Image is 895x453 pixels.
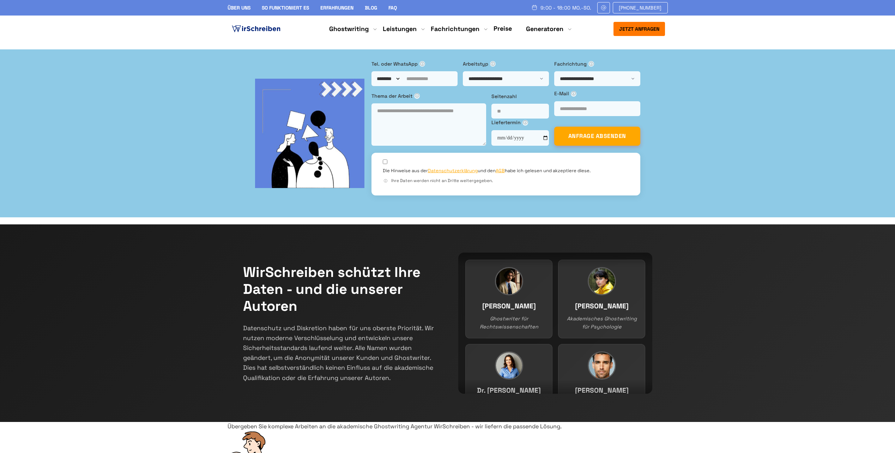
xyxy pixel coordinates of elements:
span: ⓘ [414,93,420,99]
h3: [PERSON_NAME] [566,385,638,396]
div: Übergeben Sie komplexe Arbeiten an die akademische Ghostwriting Agentur WirSchreiben - wir liefer... [228,422,668,431]
a: [PHONE_NUMBER] [613,2,668,13]
span: ⓘ [490,61,496,67]
a: Preise [494,24,512,32]
a: So funktioniert es [262,5,309,11]
h3: [PERSON_NAME] [473,301,545,312]
label: Arbeitstyp [463,60,549,68]
label: Tel. oder WhatsApp [371,60,458,68]
a: Fachrichtungen [431,25,479,33]
div: Ihre Daten werden nicht an Dritte weitergegeben. [383,177,629,184]
h3: Dr. [PERSON_NAME] [473,385,545,396]
p: Datenschutz und Diskretion haben für uns oberste Priorität. Wir nutzen moderne Verschlüsselung un... [243,323,437,383]
div: Team members continuous slider [458,253,652,394]
span: ⓘ [571,91,576,97]
img: Email [600,5,607,11]
label: Seitenzahl [491,92,549,100]
label: E-Mail [554,90,640,97]
span: ⓘ [383,178,388,184]
h2: WirSchreiben schützt Ihre Daten - und die unserer Autoren [243,264,437,315]
a: AGB [496,168,505,174]
label: Die Hinweise aus der und den habe ich gelesen und akzeptiere diese. [383,168,591,174]
a: Blog [365,5,377,11]
a: Leistungen [383,25,417,33]
span: [PHONE_NUMBER] [619,5,662,11]
button: Jetzt anfragen [613,22,665,36]
label: Thema der Arbeit [371,92,486,100]
a: FAQ [388,5,397,11]
a: Erfahrungen [320,5,353,11]
label: Fachrichtung [554,60,640,68]
span: ⓘ [419,61,425,67]
a: Ghostwriting [329,25,369,33]
a: Über uns [228,5,250,11]
label: Liefertermin [491,119,549,126]
a: Generatoren [526,25,563,33]
span: ⓘ [522,120,528,126]
img: Schedule [531,5,538,10]
h3: [PERSON_NAME] [566,301,638,312]
span: ⓘ [588,61,594,67]
button: ANFRAGE ABSENDEN [554,127,640,146]
img: bg [255,79,364,188]
a: Datenschutzerklärung [428,168,478,174]
img: logo ghostwriter-österreich [230,24,282,34]
span: 9:00 - 18:00 Mo.-So. [540,5,592,11]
